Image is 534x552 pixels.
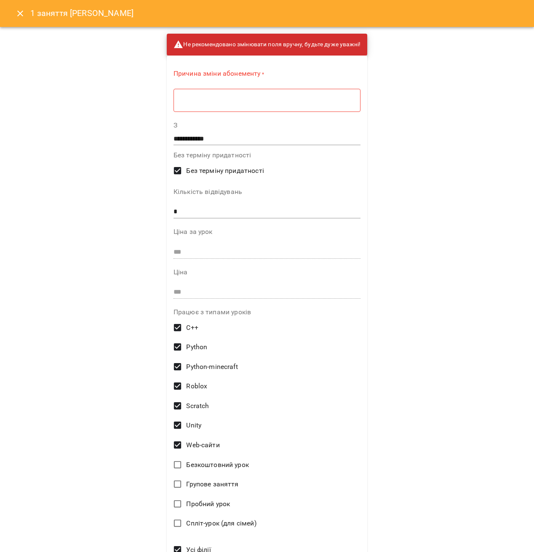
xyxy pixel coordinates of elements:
label: З [174,122,360,129]
span: Scratch [186,401,209,411]
span: Python [186,342,207,352]
span: Unity [186,420,201,430]
span: Без терміну придатності [186,166,264,176]
span: Спліт-урок (для сімей) [186,518,256,528]
label: Кількість відвідувань [174,188,360,195]
span: Групове заняття [186,479,238,489]
span: Безкоштовний урок [186,460,249,470]
span: Не рекомендовано змінювати поля вручну, будьте дуже уважні! [174,40,360,50]
label: Ціна [174,269,360,276]
label: Працює з типами уроків [174,309,360,316]
label: Причина зміни абонементу [174,69,360,79]
button: Close [10,3,30,24]
label: Ціна за урок [174,228,360,235]
span: Roblox [186,381,207,391]
span: Python-minecraft [186,362,238,372]
h6: 1 заняття [PERSON_NAME] [30,7,133,20]
span: Web-сайти [186,440,219,450]
span: C++ [186,323,198,333]
span: Пробний урок [186,499,230,509]
label: Без терміну придатності [174,152,360,159]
